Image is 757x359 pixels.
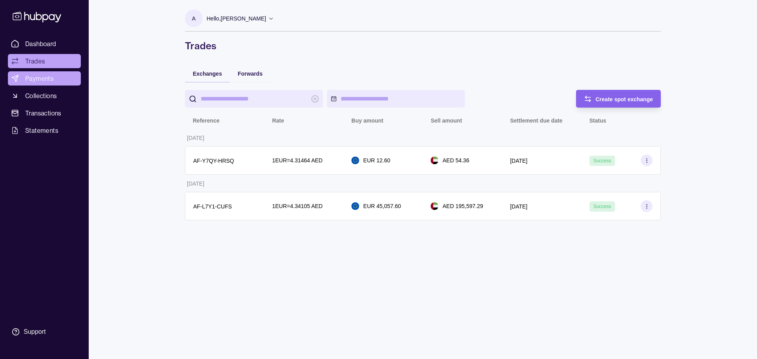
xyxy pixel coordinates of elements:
p: Status [589,117,606,124]
p: [DATE] [510,203,528,210]
a: Trades [8,54,81,68]
p: Sell amount [431,117,462,124]
p: AED 54.36 [442,156,469,165]
img: eu [351,156,359,164]
span: Payments [25,74,54,83]
p: [DATE] [187,180,204,187]
p: [DATE] [187,135,204,141]
a: Transactions [8,106,81,120]
span: Trades [25,56,45,66]
span: Success [593,158,611,164]
a: Payments [8,71,81,86]
p: EUR 45,057.60 [363,202,401,210]
a: Collections [8,89,81,103]
img: ae [431,202,438,210]
p: Buy amount [351,117,383,124]
p: Rate [272,117,284,124]
span: Exchanges [193,71,222,77]
p: [DATE] [510,158,528,164]
span: Transactions [25,108,62,118]
p: AED 195,597.29 [442,202,483,210]
a: Support [8,324,81,340]
button: Create spot exchange [576,90,661,108]
p: A [192,14,196,23]
p: Settlement due date [510,117,563,124]
img: eu [351,202,359,210]
span: Collections [25,91,57,100]
p: 1 EUR = 4.31464 AED [272,156,323,165]
img: ae [431,156,438,164]
p: Reference [193,117,220,124]
a: Statements [8,123,81,138]
span: Dashboard [25,39,56,48]
h1: Trades [185,39,661,52]
p: 1 EUR = 4.34105 AED [272,202,323,210]
p: AF-Y7QY-HRSQ [193,158,234,164]
p: EUR 12.60 [363,156,390,165]
span: Create spot exchange [596,96,653,102]
div: Support [24,327,46,336]
span: Statements [25,126,58,135]
span: Success [593,204,611,209]
p: Hello, [PERSON_NAME] [207,14,266,23]
span: Forwards [238,71,263,77]
p: AF-L7Y1-CUFS [193,203,232,210]
input: search [201,90,307,108]
a: Dashboard [8,37,81,51]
